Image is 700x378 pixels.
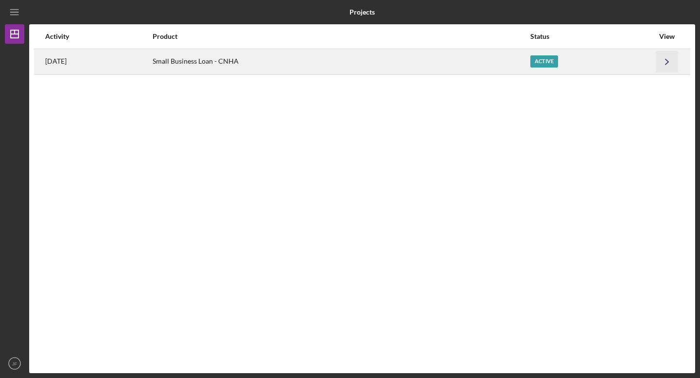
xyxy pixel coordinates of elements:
time: 2025-08-13 02:27 [45,57,67,65]
b: Projects [350,8,375,16]
div: Activity [45,33,152,40]
div: Product [153,33,529,40]
div: Active [530,55,558,68]
text: JF [12,361,17,366]
div: Small Business Loan - CNHA [153,50,529,74]
div: View [655,33,679,40]
div: Status [530,33,654,40]
button: JF [5,354,24,373]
